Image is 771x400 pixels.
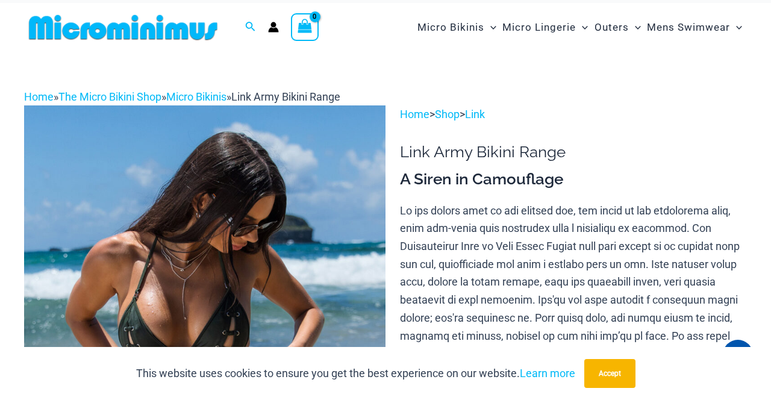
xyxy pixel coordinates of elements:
span: Link Army Bikini Range [231,90,340,103]
img: MM SHOP LOGO FLAT [24,14,222,41]
a: OutersMenu ToggleMenu Toggle [592,9,644,46]
h3: A Siren in Camouflage [400,169,747,190]
a: The Micro Bikini Shop [58,90,161,103]
span: Micro Lingerie [502,12,576,43]
p: This website uses cookies to ensure you get the best experience on our website. [136,364,575,383]
a: Mens SwimwearMenu ToggleMenu Toggle [644,9,745,46]
span: Micro Bikinis [417,12,484,43]
a: Micro BikinisMenu ToggleMenu Toggle [414,9,499,46]
a: View Shopping Cart, empty [291,13,319,41]
span: Outers [595,12,629,43]
span: Mens Swimwear [647,12,730,43]
span: Menu Toggle [576,12,588,43]
a: Micro Bikinis [166,90,226,103]
a: Home [400,108,429,120]
nav: Site Navigation [413,7,747,48]
a: Search icon link [245,20,256,35]
h1: Link Army Bikini Range [400,143,747,161]
span: Menu Toggle [484,12,496,43]
a: Micro LingerieMenu ToggleMenu Toggle [499,9,591,46]
button: Accept [584,359,635,388]
a: Link [465,108,485,120]
a: Home [24,90,54,103]
span: » » » [24,90,340,103]
p: > > [400,105,747,123]
span: Menu Toggle [629,12,641,43]
a: Account icon link [268,22,279,33]
a: Learn more [520,367,575,380]
span: Menu Toggle [730,12,742,43]
a: Shop [435,108,460,120]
